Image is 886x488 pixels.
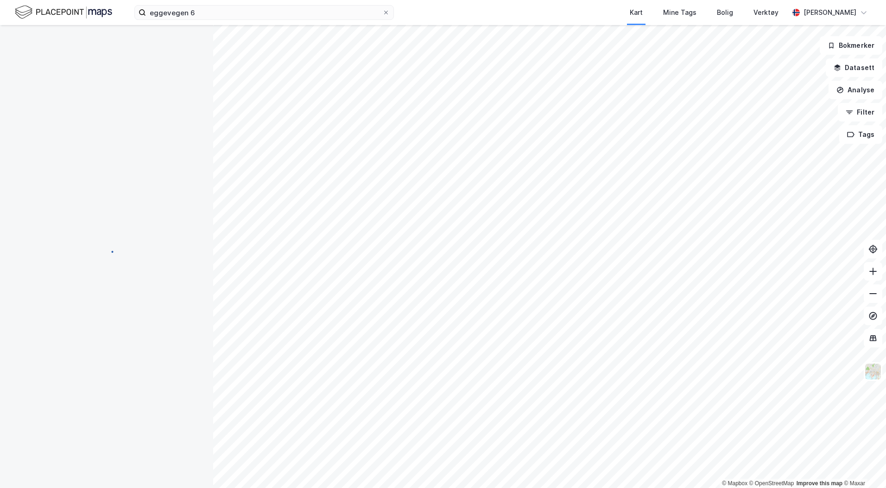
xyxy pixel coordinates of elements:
[840,443,886,488] div: Kontrollprogram for chat
[839,125,882,144] button: Tags
[717,7,733,18] div: Bolig
[804,7,856,18] div: [PERSON_NAME]
[99,244,114,258] img: spinner.a6d8c91a73a9ac5275cf975e30b51cfb.svg
[663,7,696,18] div: Mine Tags
[864,363,882,380] img: Z
[829,81,882,99] button: Analyse
[15,4,112,20] img: logo.f888ab2527a4732fd821a326f86c7f29.svg
[797,480,842,487] a: Improve this map
[749,480,794,487] a: OpenStreetMap
[753,7,778,18] div: Verktøy
[722,480,747,487] a: Mapbox
[826,58,882,77] button: Datasett
[840,443,886,488] iframe: Chat Widget
[838,103,882,122] button: Filter
[630,7,643,18] div: Kart
[146,6,382,19] input: Søk på adresse, matrikkel, gårdeiere, leietakere eller personer
[820,36,882,55] button: Bokmerker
